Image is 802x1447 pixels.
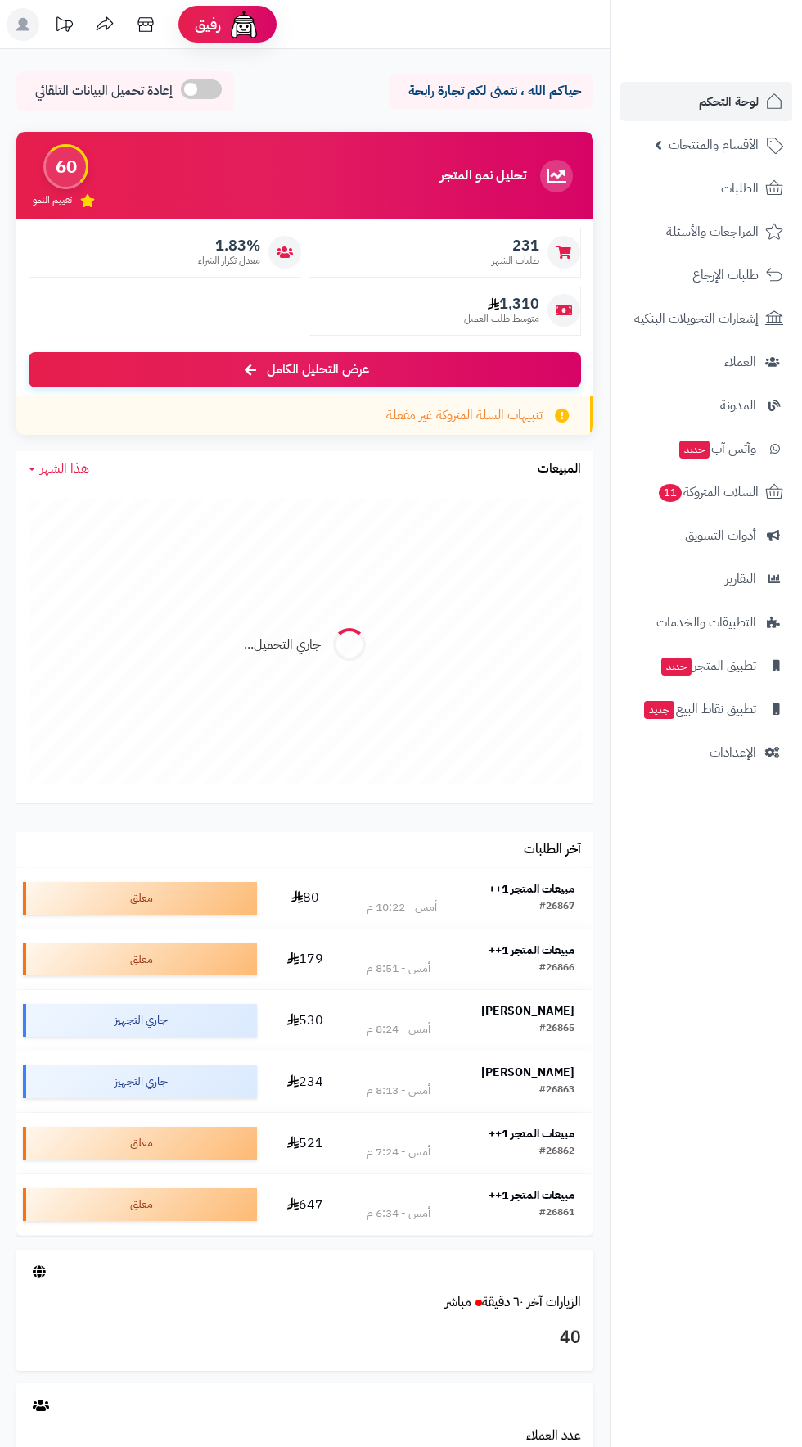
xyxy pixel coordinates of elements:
span: 1.83% [198,237,260,255]
a: الطلبات [620,169,792,208]
span: 1,310 [464,295,539,313]
div: أمس - 7:24 م [367,1144,430,1160]
span: المراجعات والأسئلة [666,220,759,243]
strong: مبيعات المتجر 1++ [489,880,574,898]
a: العملاء [620,342,792,382]
a: لوحة التحكم [620,82,792,121]
span: وآتس آب [678,437,756,460]
p: حياكم الله ، نتمنى لكم تجارة رابحة [401,82,581,101]
a: إشعارات التحويلات البنكية [620,299,792,338]
span: تطبيق المتجر [660,654,756,677]
span: إعادة تحميل البيانات التلقائي [35,82,173,101]
div: معلق [23,882,257,915]
div: أمس - 8:24 م [367,1021,430,1038]
td: 80 [264,868,348,929]
div: أمس - 10:22 م [367,899,437,916]
span: معدل تكرار الشراء [198,254,260,268]
span: أدوات التسويق [685,524,756,547]
span: عرض التحليل الكامل [267,360,369,379]
span: متوسط طلب العميل [464,312,539,326]
div: #26863 [539,1083,574,1099]
strong: [PERSON_NAME] [481,1064,574,1081]
div: #26862 [539,1144,574,1160]
h3: آخر الطلبات [524,843,581,857]
td: 234 [264,1051,348,1112]
div: معلق [23,1127,257,1160]
div: #26865 [539,1021,574,1038]
span: التطبيقات والخدمات [656,611,756,634]
div: جاري التحميل... [244,635,321,654]
div: معلق [23,943,257,976]
a: التطبيقات والخدمات [620,603,792,642]
a: الإعدادات [620,733,792,772]
h3: 40 [29,1324,581,1352]
a: السلات المتروكة11 [620,473,792,512]
span: الطلبات [721,177,759,200]
a: تطبيق نقاط البيعجديد [620,690,792,729]
span: الإعدادات [710,741,756,764]
span: تطبيق نقاط البيع [642,698,756,721]
div: #26867 [539,899,574,916]
a: المراجعات والأسئلة [620,212,792,251]
td: 530 [264,990,348,1051]
div: معلق [23,1188,257,1221]
img: ai-face.png [228,8,260,41]
div: جاري التجهيز [23,1065,257,1098]
span: تقييم النمو [33,193,72,207]
div: #26866 [539,961,574,977]
a: تحديثات المنصة [43,8,84,45]
td: 179 [264,929,348,990]
div: أمس - 8:51 م [367,961,430,977]
small: مباشر [445,1292,471,1312]
span: جديد [679,441,710,459]
div: #26861 [539,1205,574,1222]
span: إشعارات التحويلات البنكية [634,307,759,330]
strong: [PERSON_NAME] [481,1002,574,1020]
a: الزيارات آخر ٦٠ دقيقةمباشر [445,1292,581,1312]
span: هذا الشهر [40,459,89,478]
strong: مبيعات المتجر 1++ [489,1125,574,1142]
a: وآتس آبجديد [620,429,792,468]
div: أمس - 6:34 م [367,1205,430,1222]
a: طلبات الإرجاع [620,255,792,295]
span: السلات المتروكة [657,481,759,504]
span: 11 [659,484,682,502]
span: لوحة التحكم [699,90,759,113]
a: هذا الشهر [29,459,89,478]
div: أمس - 8:13 م [367,1083,430,1099]
span: تنبيهات السلة المتروكة غير مفعلة [386,406,543,425]
span: 231 [492,237,539,255]
span: جديد [644,701,674,719]
strong: مبيعات المتجر 1++ [489,942,574,959]
a: عرض التحليل الكامل [29,352,581,387]
a: التقارير [620,559,792,599]
span: التقارير [725,567,756,590]
td: 647 [264,1174,348,1235]
h3: تحليل نمو المتجر [440,169,526,183]
h3: المبيعات [538,462,581,477]
span: الأقسام والمنتجات [669,133,759,156]
span: العملاء [724,350,756,373]
div: جاري التجهيز [23,1004,257,1037]
span: رفيق [195,15,221,34]
span: المدونة [720,394,756,417]
td: 521 [264,1113,348,1173]
a: أدوات التسويق [620,516,792,555]
span: طلبات الإرجاع [692,264,759,287]
span: طلبات الشهر [492,254,539,268]
strong: مبيعات المتجر 1++ [489,1187,574,1204]
a: المدونة [620,386,792,425]
a: عدد العملاء [526,1426,581,1445]
a: تطبيق المتجرجديد [620,646,792,685]
span: جديد [661,658,692,676]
